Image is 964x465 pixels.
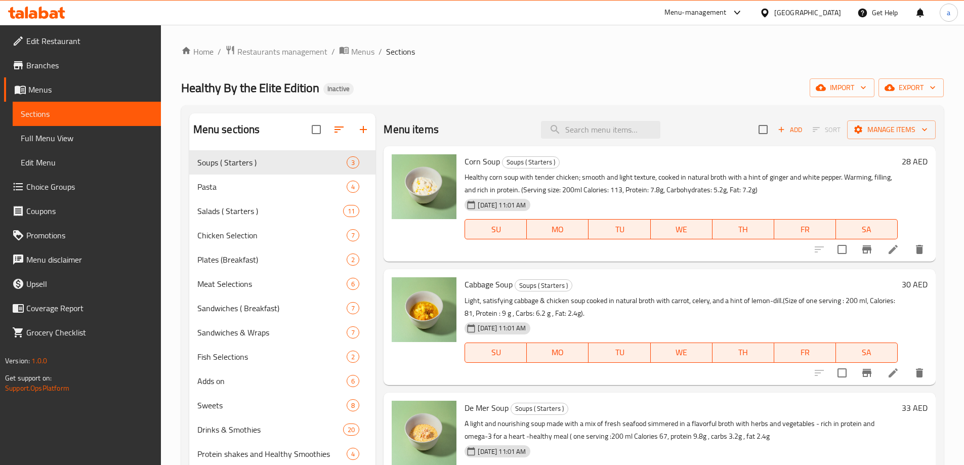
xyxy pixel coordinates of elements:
span: TH [717,222,770,237]
a: Branches [4,53,161,77]
div: items [347,326,359,339]
div: items [347,351,359,363]
span: MO [531,222,584,237]
div: Drinks & Smothies20 [189,417,376,442]
a: Edit Restaurant [4,29,161,53]
a: Coupons [4,199,161,223]
h6: 28 AED [902,154,928,168]
span: Menu disclaimer [26,253,153,266]
div: Soups ( Starters )3 [189,150,376,175]
div: Chicken Selection7 [189,223,376,247]
a: Choice Groups [4,175,161,199]
div: items [347,399,359,411]
span: Add item [774,122,806,138]
span: Healthy By the Elite Edition [181,76,319,99]
div: Plates (Breakfast)2 [189,247,376,272]
span: 7 [347,328,359,337]
span: Select to update [831,362,853,384]
span: import [818,81,866,94]
a: Edit menu item [887,367,899,379]
span: Grocery Checklist [26,326,153,339]
span: Menus [351,46,374,58]
span: Chicken Selection [197,229,347,241]
span: Adds on [197,375,347,387]
button: delete [907,361,932,385]
span: Coverage Report [26,302,153,314]
div: Sandwiches ( Breakfast) [197,302,347,314]
div: Soups ( Starters ) [511,403,568,415]
span: Fish Selections [197,351,347,363]
span: TH [717,345,770,360]
div: items [343,205,359,217]
span: Edit Menu [21,156,153,168]
span: 2 [347,352,359,362]
div: [GEOGRAPHIC_DATA] [774,7,841,18]
a: Edit Menu [13,150,161,175]
span: Inactive [323,84,354,93]
span: TU [593,222,646,237]
h2: Menu sections [193,122,260,137]
button: import [810,78,874,97]
img: Cabbage Soup [392,277,456,342]
button: WE [651,219,712,239]
div: Salads ( Starters ) [197,205,344,217]
span: Restaurants management [237,46,327,58]
span: Sandwiches & Wraps [197,326,347,339]
div: Fish Selections2 [189,345,376,369]
span: Sweets [197,399,347,411]
li: / [218,46,221,58]
span: Meat Selections [197,278,347,290]
span: Plates (Breakfast) [197,253,347,266]
span: TU [593,345,646,360]
span: [DATE] 11:01 AM [474,200,530,210]
span: Soups ( Starters ) [197,156,347,168]
span: Manage items [855,123,928,136]
div: items [347,448,359,460]
span: Corn Soup [465,154,500,169]
span: Select all sections [306,119,327,140]
div: Protein shakes and Healthy Smoothies [197,448,347,460]
div: Sweets8 [189,393,376,417]
span: 8 [347,401,359,410]
button: delete [907,237,932,262]
div: Sandwiches ( Breakfast)7 [189,296,376,320]
span: SU [469,222,523,237]
span: Sort sections [327,117,351,142]
button: TH [712,219,774,239]
span: Drinks & Smothies [197,424,344,436]
div: items [347,278,359,290]
a: Coverage Report [4,296,161,320]
span: 7 [347,304,359,313]
div: Soups ( Starters ) [502,156,560,168]
button: TU [589,343,650,363]
span: Select section [752,119,774,140]
span: a [947,7,950,18]
button: WE [651,343,712,363]
div: items [347,302,359,314]
span: Get support on: [5,371,52,385]
p: A light and nourishing soup made with a mix of fresh seafood simmered in a flavorful broth with h... [465,417,898,443]
span: export [887,81,936,94]
span: Coupons [26,205,153,217]
a: Promotions [4,223,161,247]
button: FR [774,219,836,239]
span: 3 [347,158,359,167]
span: SU [469,345,523,360]
div: items [343,424,359,436]
a: Restaurants management [225,45,327,58]
span: Pasta [197,181,347,193]
div: Soups ( Starters ) [515,279,572,291]
span: 4 [347,449,359,459]
button: TH [712,343,774,363]
img: Corn Soup [392,154,456,219]
span: 4 [347,182,359,192]
button: SU [465,343,527,363]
